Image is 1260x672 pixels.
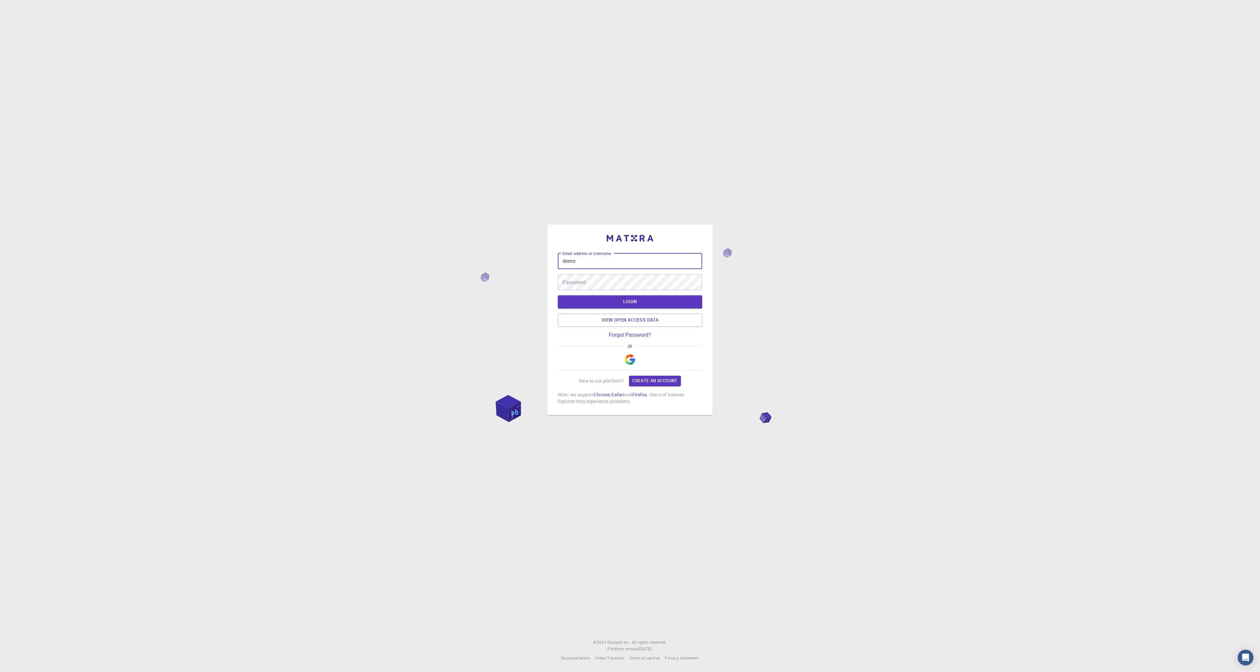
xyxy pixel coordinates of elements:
[629,376,681,386] a: Create an account
[639,646,653,651] span: [DATE] .
[607,639,630,646] a: Exabyte Inc.
[624,343,635,349] span: or
[665,655,699,661] span: Privacy statement
[607,640,630,645] span: Exabyte Inc.
[609,332,651,338] a: Forgot Password?
[594,391,610,398] a: Chrome
[1238,650,1253,665] div: Open Intercom Messenger
[595,655,624,661] a: Video Tutorials
[561,655,590,661] a: Documentation
[558,314,702,327] a: View open access data
[639,646,653,652] a: [DATE].
[558,295,702,308] button: LOGIN
[632,639,667,646] span: All rights reserved.
[595,655,624,661] span: Video Tutorials
[625,354,635,365] img: Google
[665,655,699,661] a: Privacy statement
[579,378,624,384] p: New to our platform?
[611,391,624,398] a: Safari
[562,251,611,256] label: Email address or Username
[607,646,639,652] span: Platform version
[593,639,607,646] span: © 2025
[629,655,660,661] span: Terms of service
[632,391,647,398] a: Firefox
[629,655,660,661] a: Terms of service
[561,655,590,661] span: Documentation
[558,391,702,405] p: Note: we support , and . Users of Internet Explorer may experience problems.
